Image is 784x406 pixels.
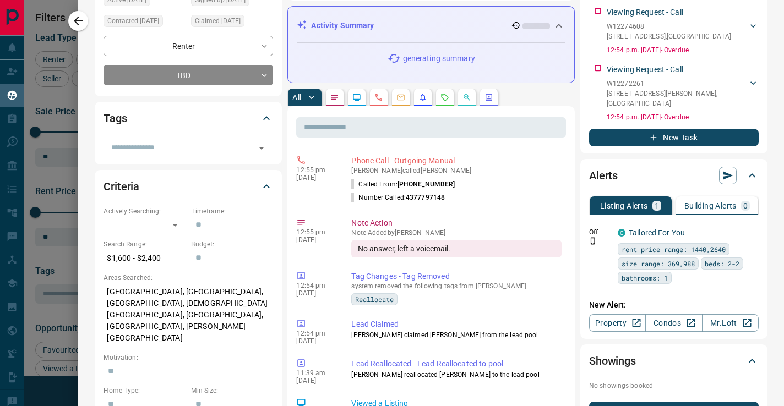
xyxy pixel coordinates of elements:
p: [PERSON_NAME] reallocated [PERSON_NAME] to the lead pool [351,370,562,380]
p: Off [589,227,611,237]
p: Number Called: [351,193,445,202]
p: 12:55 pm [296,166,335,174]
a: Condos [645,314,702,332]
p: New Alert: [589,299,759,311]
p: Min Size: [191,386,273,396]
svg: Listing Alerts [418,93,427,102]
p: [DATE] [296,289,335,297]
div: Renter [104,36,273,56]
div: W12274608[STREET_ADDRESS],[GEOGRAPHIC_DATA] [607,19,759,43]
button: Open [254,140,269,156]
p: 12:54 p.m. [DATE] - Overdue [607,112,759,122]
div: W12272261[STREET_ADDRESS][PERSON_NAME],[GEOGRAPHIC_DATA] [607,76,759,111]
p: 12:54 pm [296,282,335,289]
p: [STREET_ADDRESS] , [GEOGRAPHIC_DATA] [607,31,731,41]
p: Listing Alerts [600,202,648,210]
a: Property [589,314,646,332]
p: Phone Call - Outgoing Manual [351,155,562,167]
p: W12272261 [607,79,748,89]
p: [PERSON_NAME] claimed [PERSON_NAME] from the lead pool [351,330,562,340]
svg: Opportunities [462,93,471,102]
div: Criteria [104,173,273,200]
svg: Calls [374,93,383,102]
p: 12:55 pm [296,228,335,236]
p: [PERSON_NAME] called [PERSON_NAME] [351,167,562,174]
p: Lead Claimed [351,319,562,330]
span: Contacted [DATE] [107,15,159,26]
p: Building Alerts [684,202,737,210]
p: 11:39 am [296,369,335,377]
p: Home Type: [104,386,186,396]
svg: Push Notification Only [589,237,597,245]
p: Note Action [351,217,562,229]
span: [PHONE_NUMBER] [398,180,455,188]
span: 4377797148 [406,194,445,201]
p: $1,600 - $2,400 [104,249,186,267]
span: size range: 369,988 [622,258,695,269]
h2: Tags [104,109,127,127]
div: condos.ca [618,229,625,237]
p: Motivation: [104,353,273,363]
h2: Alerts [589,167,618,184]
p: 0 [743,202,748,210]
p: [GEOGRAPHIC_DATA], [GEOGRAPHIC_DATA], [GEOGRAPHIC_DATA], [DEMOGRAPHIC_DATA][GEOGRAPHIC_DATA], [GE... [104,283,273,347]
span: beds: 2-2 [705,258,739,269]
div: Showings [589,348,759,374]
p: Called From: [351,179,455,189]
div: TBD [104,65,273,85]
svg: Notes [330,93,339,102]
div: Alerts [589,162,759,189]
p: W12274608 [607,21,731,31]
p: Areas Searched: [104,273,273,283]
p: Budget: [191,239,273,249]
p: Lead Reallocated - Lead Reallocated to pool [351,358,562,370]
p: Actively Searching: [104,206,186,216]
p: [DATE] [296,236,335,244]
p: [DATE] [296,377,335,385]
p: 12:54 pm [296,330,335,337]
p: Viewing Request - Call [607,7,683,18]
svg: Lead Browsing Activity [352,93,361,102]
svg: Emails [396,93,405,102]
svg: Requests [440,93,449,102]
div: No answer, left a voicemail. [351,240,562,257]
p: 12:54 p.m. [DATE] - Overdue [607,45,759,55]
h2: Showings [589,352,636,370]
p: Tag Changes - Tag Removed [351,271,562,282]
p: Timeframe: [191,206,273,216]
div: Tags [104,105,273,131]
span: rent price range: 1440,2640 [622,244,726,255]
p: system removed the following tags from [PERSON_NAME] [351,282,562,290]
p: [DATE] [296,337,335,345]
span: Reallocate [355,294,394,305]
h2: Criteria [104,178,139,195]
p: All [292,94,301,101]
span: Claimed [DATE] [195,15,241,26]
p: [DATE] [296,174,335,182]
a: Mr.Loft [702,314,759,332]
div: Activity Summary [297,15,565,36]
p: [STREET_ADDRESS][PERSON_NAME] , [GEOGRAPHIC_DATA] [607,89,748,108]
p: Search Range: [104,239,186,249]
p: Activity Summary [311,20,374,31]
svg: Agent Actions [484,93,493,102]
p: Note Added by [PERSON_NAME] [351,229,562,237]
div: Tue Aug 05 2025 [104,15,186,30]
button: New Task [589,129,759,146]
p: 1 [655,202,659,210]
p: No showings booked [589,381,759,391]
p: generating summary [403,53,475,64]
span: bathrooms: 1 [622,272,668,283]
p: Viewing Request - Call [607,64,683,75]
div: Tue Aug 05 2025 [191,15,273,30]
a: Tailored For You [629,228,685,237]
